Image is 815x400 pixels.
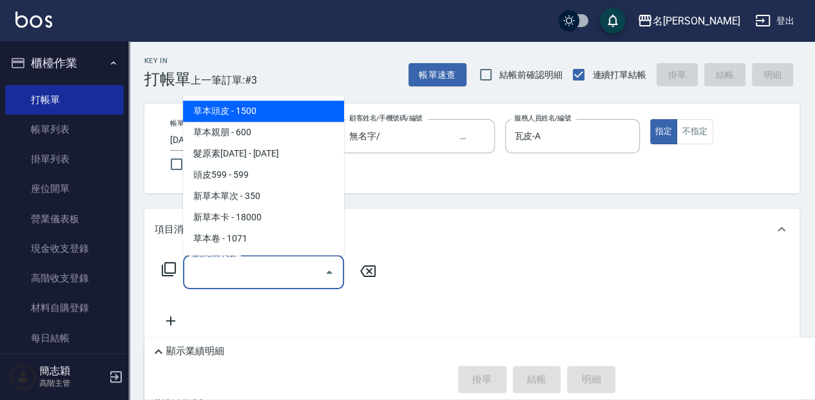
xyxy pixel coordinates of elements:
a: 營業儀表板 [5,204,124,234]
a: 高階收支登錄 [5,263,124,293]
a: 排班表 [5,353,124,383]
button: Close [319,262,340,283]
span: 連續打單結帳 [592,68,646,82]
span: 結帳前確認明細 [499,68,562,82]
span: 髮原素[DATE] - [DATE] [183,143,344,164]
a: 帳單列表 [5,115,124,144]
button: 名[PERSON_NAME] [632,8,745,34]
span: 新草本單次 - 350 [183,186,344,207]
h3: 打帳單 [144,70,191,88]
button: save [600,8,626,33]
span: 頭皮599 - 599 [183,164,344,186]
img: Person [10,364,36,390]
button: 帳單速查 [408,63,466,87]
p: 高階主管 [39,377,105,389]
span: 上一筆訂單:#3 [191,72,257,88]
h2: Key In [144,57,191,65]
a: 打帳單 [5,85,124,115]
p: 項目消費 [155,223,193,236]
button: 櫃檯作業 [5,46,124,80]
a: 現金收支登錄 [5,234,124,263]
a: 每日結帳 [5,323,124,353]
p: 顯示業績明細 [166,345,224,358]
input: YYYY/MM/DD hh:mm [170,129,276,151]
span: 草本卷 - 1071 [183,228,344,249]
button: 不指定 [676,119,713,144]
a: 掛單列表 [5,144,124,174]
a: 材料自購登錄 [5,293,124,323]
div: 名[PERSON_NAME] [653,13,740,29]
span: 草本頭皮 - 1500 [183,100,344,122]
label: 服務人員姓名/編號 [514,113,571,123]
img: Logo [15,12,52,28]
label: 帳單日期 [170,119,197,128]
label: 顧客姓名/手機號碼/編號 [349,113,423,123]
h5: 簡志穎 [39,365,105,377]
span: 新草本卡 - 18000 [183,207,344,228]
div: 項目消費 [144,209,800,250]
span: 公司草本卡 - 15000 [183,249,344,271]
button: 指定 [650,119,678,144]
a: 座位開單 [5,174,124,204]
button: 登出 [750,9,800,33]
span: 草本親朋 - 600 [183,122,344,143]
